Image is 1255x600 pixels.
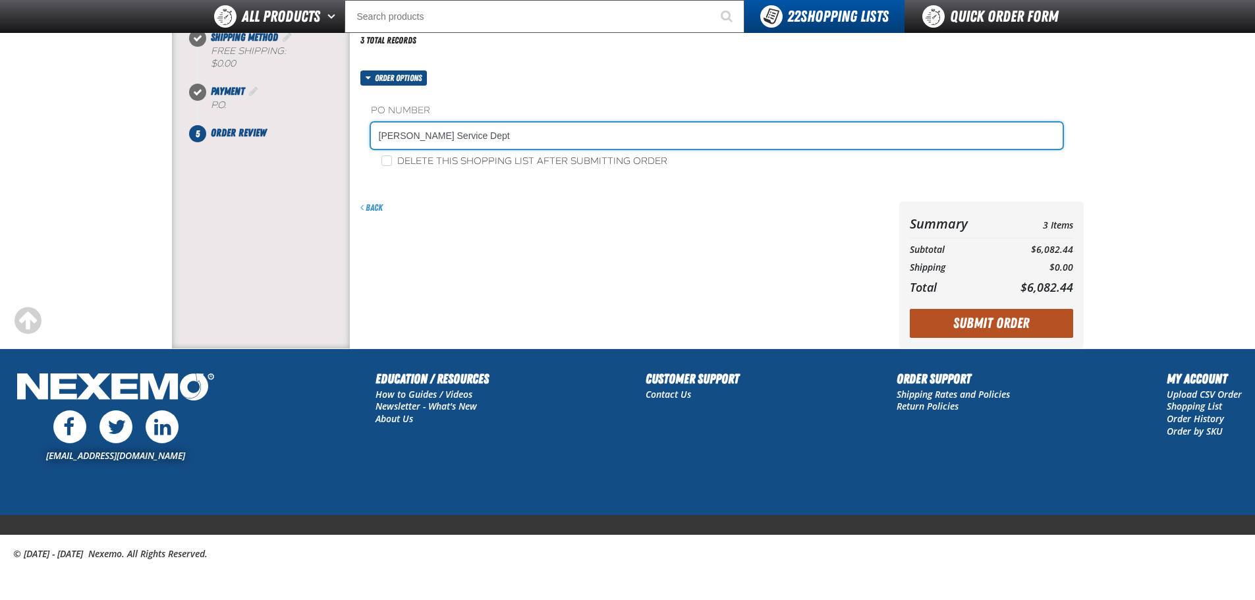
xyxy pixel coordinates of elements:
a: Upload CSV Order [1167,388,1242,400]
strong: $0.00 [211,58,236,69]
a: Order History [1167,412,1224,425]
button: Order options [360,70,428,86]
a: Shopping List [1167,400,1222,412]
span: Payment [211,85,244,97]
img: Nexemo Logo [13,369,218,408]
li: Payment. Step 4 of 5. Completed [198,84,350,125]
a: Edit Shipping Method [281,31,294,43]
span: Order options [375,70,427,86]
th: Summary [910,212,995,235]
span: Shopping Lists [787,7,889,26]
th: Total [910,277,995,298]
strong: 22 [787,7,800,26]
th: Shipping [910,259,995,277]
span: Order Review [211,126,266,139]
span: Shipping Method [211,31,278,43]
div: 3 total records [360,34,416,47]
div: P.O. [211,99,350,112]
a: Back [360,202,383,213]
span: $6,082.44 [1020,279,1073,295]
h2: My Account [1167,369,1242,389]
div: Free Shipping: [211,45,350,70]
a: Shipping Rates and Policies [897,388,1010,400]
input: Delete this shopping list after submitting order [381,155,392,166]
li: Order Review. Step 5 of 5. Not Completed [198,125,350,141]
span: All Products [242,5,320,28]
label: PO Number [371,105,1063,117]
a: Order by SKU [1167,425,1223,437]
a: Edit Payment [247,85,260,97]
td: $0.00 [995,259,1073,277]
h2: Education / Resources [376,369,489,389]
a: Newsletter - What's New [376,400,477,412]
label: Delete this shopping list after submitting order [381,155,667,168]
a: How to Guides / Videos [376,388,472,400]
th: Subtotal [910,241,995,259]
div: Scroll to the top [13,306,42,335]
h2: Order Support [897,369,1010,389]
span: 5 [189,125,206,142]
button: Submit Order [910,309,1073,338]
a: About Us [376,412,413,425]
h2: Customer Support [646,369,739,389]
td: 3 Items [995,212,1073,235]
a: Return Policies [897,400,959,412]
a: [EMAIL_ADDRESS][DOMAIN_NAME] [46,449,185,462]
a: Contact Us [646,388,691,400]
td: $6,082.44 [995,241,1073,259]
li: Shipping Method. Step 3 of 5. Completed [198,30,350,84]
